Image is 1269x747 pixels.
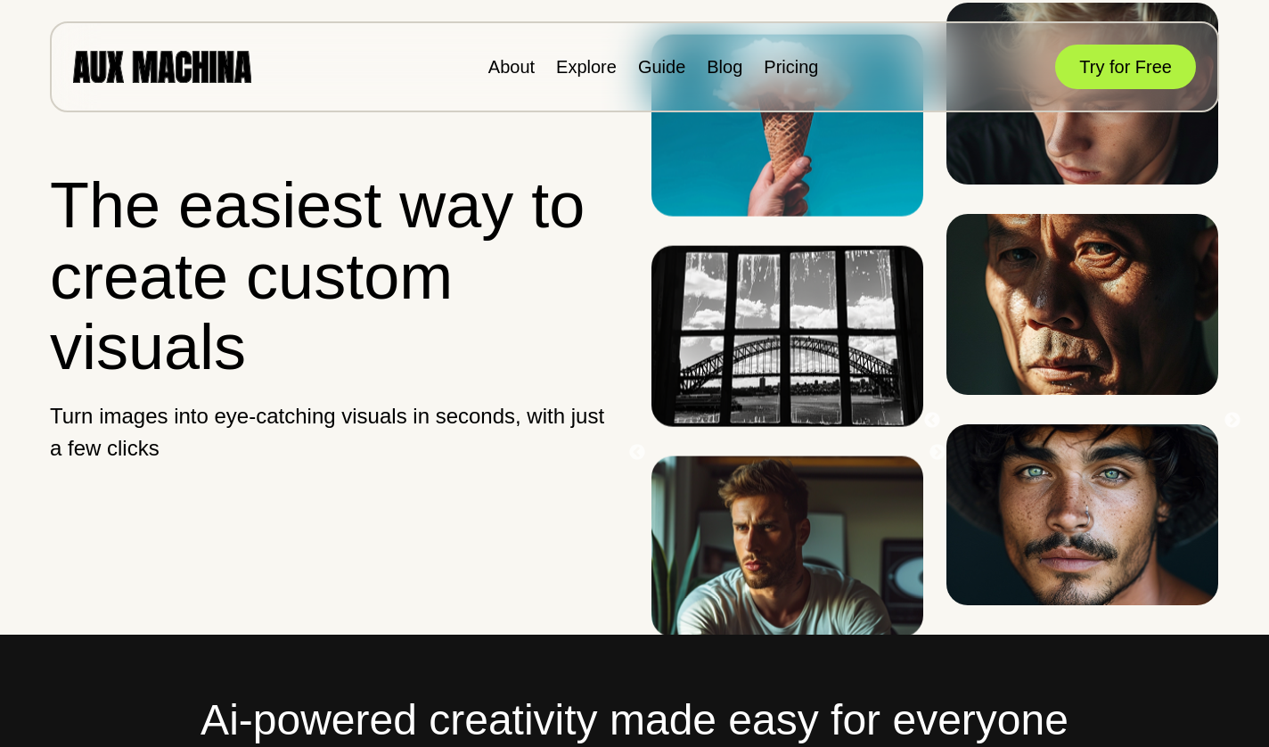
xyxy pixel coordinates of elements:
[1224,412,1241,430] button: Next
[764,57,818,77] a: Pricing
[73,51,251,82] img: AUX MACHINA
[946,424,1218,605] img: Image
[923,412,941,430] button: Previous
[651,35,923,216] img: Image
[50,170,619,382] h1: The easiest way to create custom visuals
[50,400,619,464] p: Turn images into eye-catching visuals in seconds, with just a few clicks
[651,456,923,637] img: Image
[628,444,646,462] button: Previous
[651,245,923,426] img: Image
[1055,45,1196,89] button: Try for Free
[556,57,617,77] a: Explore
[929,444,946,462] button: Next
[488,57,535,77] a: About
[707,57,742,77] a: Blog
[638,57,685,77] a: Guide
[946,214,1218,395] img: Image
